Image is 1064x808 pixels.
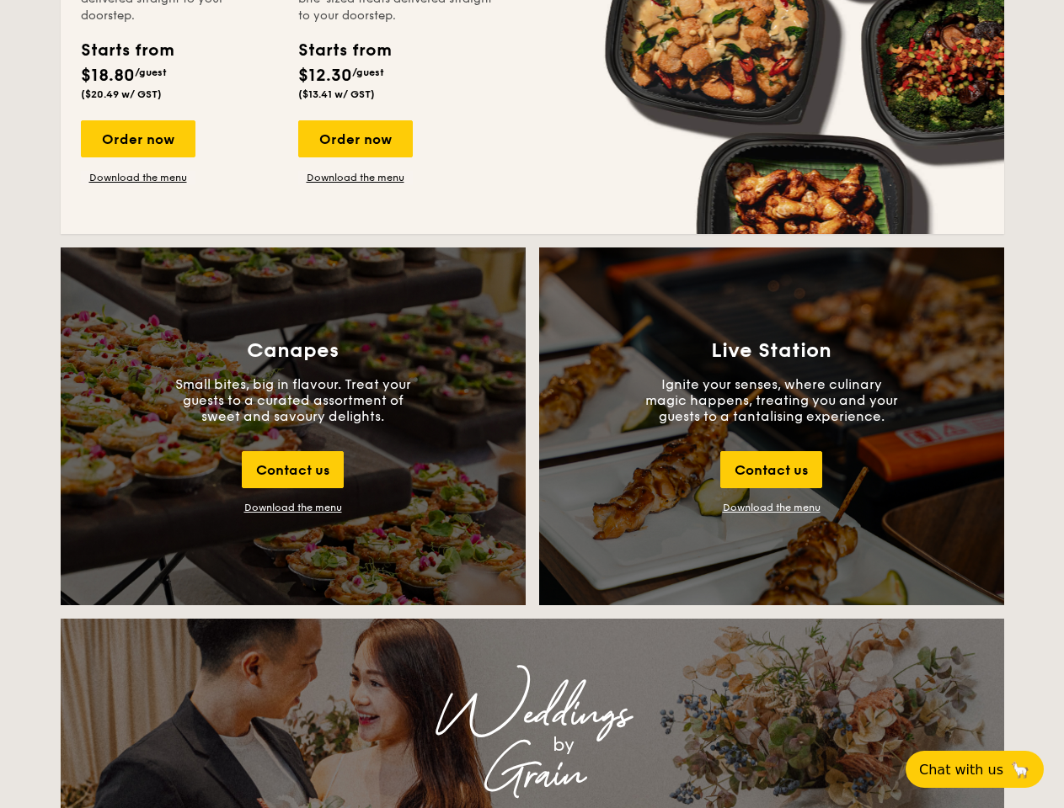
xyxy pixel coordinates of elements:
[352,66,384,78] span: /guest
[81,120,195,157] div: Order now
[1010,760,1030,779] span: 🦙
[298,38,390,63] div: Starts from
[247,339,339,363] h3: Canapes
[906,751,1044,788] button: Chat with us🦙
[919,762,1003,778] span: Chat with us
[242,451,344,488] div: Contact us
[298,66,352,86] span: $12.30
[81,171,195,184] a: Download the menu
[81,38,173,63] div: Starts from
[711,339,831,363] h3: Live Station
[209,760,856,790] div: Grain
[298,88,375,100] span: ($13.41 w/ GST)
[81,88,162,100] span: ($20.49 w/ GST)
[81,66,135,86] span: $18.80
[723,502,821,513] a: Download the menu
[298,120,413,157] div: Order now
[298,171,413,184] a: Download the menu
[167,376,420,424] p: Small bites, big in flavour. Treat your guests to a curated assortment of sweet and savoury delig...
[244,502,342,513] div: Download the menu
[720,451,822,488] div: Contact us
[271,730,856,760] div: by
[645,376,898,424] p: Ignite your senses, where culinary magic happens, treating you and your guests to a tantalising e...
[209,699,856,730] div: Weddings
[135,66,167,78] span: /guest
